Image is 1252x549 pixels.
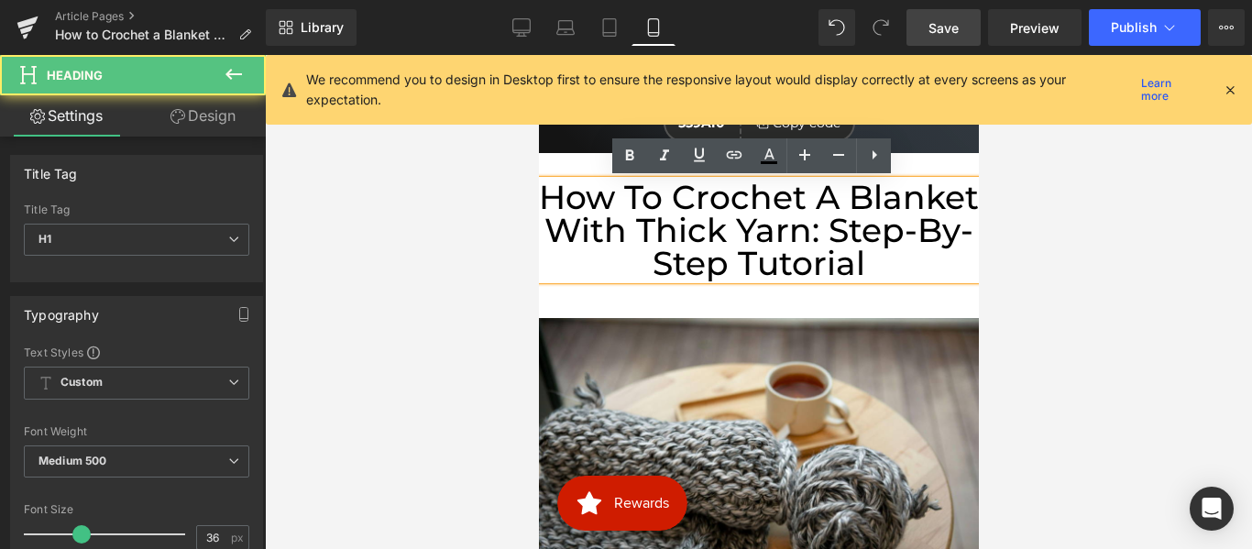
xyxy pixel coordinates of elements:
button: Publish [1089,9,1201,46]
button: More [1208,9,1245,46]
a: Preview [988,9,1082,46]
span: 559A10 [125,49,201,87]
button: Redo [862,9,899,46]
a: Desktop [500,9,544,46]
span: Library [301,19,344,36]
div: Open Intercom Messenger [1190,487,1234,531]
a: Laptop [544,9,588,46]
div: Title Tag [24,203,249,216]
a: Design [137,95,269,137]
button: Copy code [201,49,316,87]
span: Heading [47,68,103,82]
button: Undo [818,9,855,46]
span: Save [928,18,959,38]
p: Now thru [DATE]. [18,16,422,38]
a: Learn more [1134,79,1208,101]
a: Mobile [631,9,675,46]
b: Custom [60,375,103,390]
a: Tablet [588,9,631,46]
div: Title Tag [24,156,78,181]
div: Font Size [24,503,249,516]
b: H1 [38,232,51,246]
a: Article Pages [55,9,266,24]
b: Medium 500 [38,454,106,467]
p: We recommend you to design in Desktop first to ensure the responsive layout would display correct... [306,70,1134,110]
div: Text Styles [24,345,249,359]
span: Publish [1111,20,1157,35]
a: New Library [266,9,357,46]
div: Font Weight [24,425,249,438]
span: px [231,532,247,544]
span: Preview [1010,18,1060,38]
iframe: Button to open loyalty program pop-up [18,421,148,476]
div: Typography [24,297,99,323]
span: How to Crochet a Blanket with Thick Yarn: Step-by-Step Tutorial [55,27,231,42]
